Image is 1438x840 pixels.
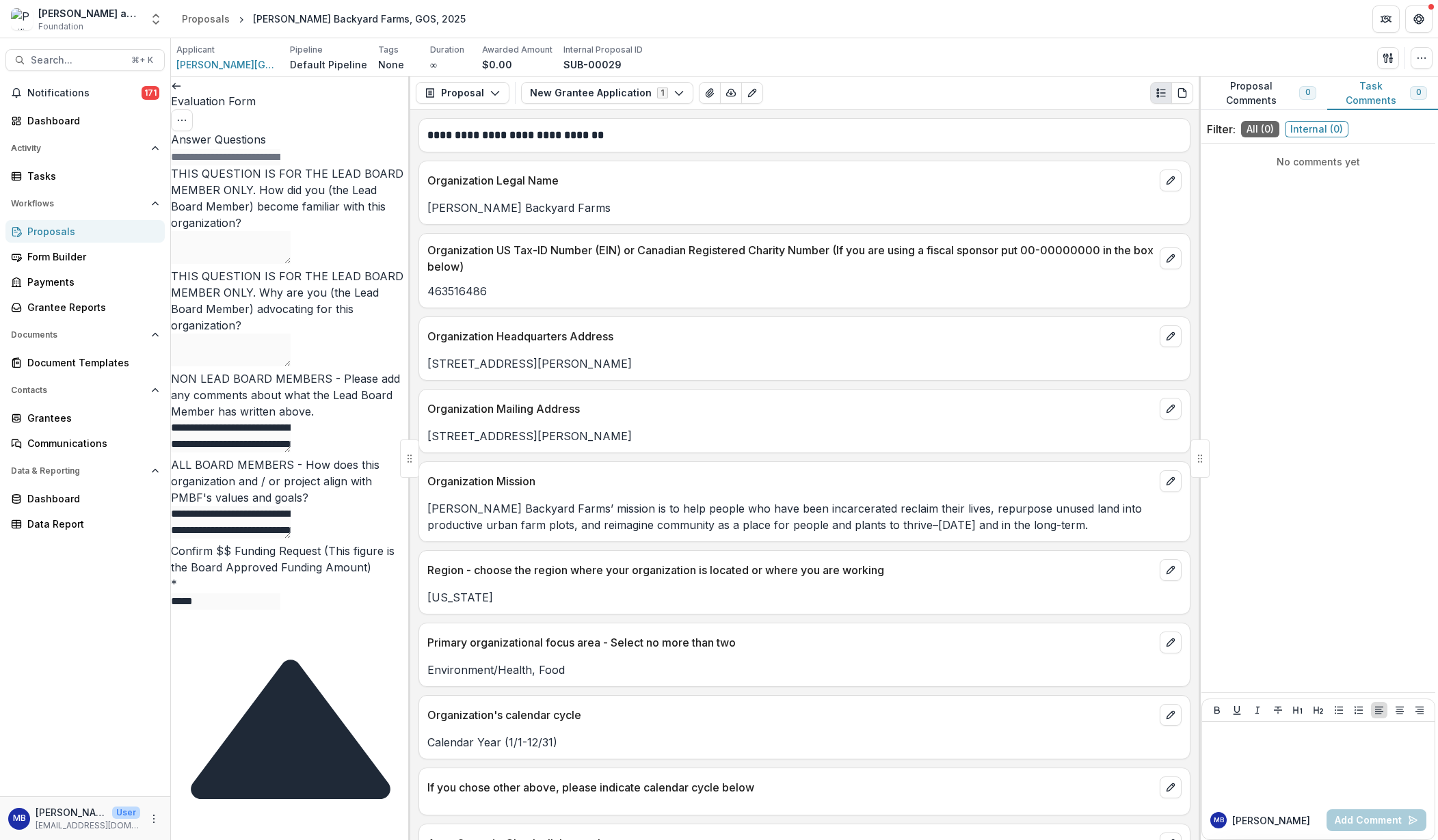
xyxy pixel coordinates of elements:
button: View Attached Files [699,82,721,104]
p: Organization Headquarters Address [427,328,1154,344]
p: [PERSON_NAME] Backyard Farms’ mission is to help people who have been incarcerated reclaim their ... [427,500,1182,533]
p: $0.00 [482,57,512,72]
a: Document Templates [5,351,165,374]
button: Open Data & Reporting [5,460,165,482]
p: If you chose other above, please indicate calendar cycle below [427,779,1154,796]
button: edit [1160,632,1182,653]
p: Organization's calendar cycle [427,707,1154,723]
div: Document Templates [27,355,154,370]
p: [EMAIL_ADDRESS][DOMAIN_NAME] [36,819,140,832]
span: All ( 0 ) [1241,121,1279,137]
a: Proposals [176,9,235,29]
p: Organization US Tax-ID Number (EIN) or Canadian Registered Charity Number (If you are using a fis... [427,242,1154,275]
div: Tasks [27,169,154,183]
button: edit [1160,559,1182,581]
span: 0 [1305,87,1310,97]
p: ALL BOARD MEMBERS - How does this organization and / or project align with PMBF's values and goals? [171,457,410,506]
span: Activity [11,144,146,153]
p: Confirm $$ Funding Request (This figure is the Board Approved Funding Amount) [171,543,410,575]
button: edit [1160,398,1182,420]
a: Form Builder [5,245,165,268]
p: Primary organizational focus area - Select no more than two [427,634,1154,651]
button: PDF view [1171,82,1193,104]
span: 171 [142,86,159,100]
p: Organization Mailing Address [427,401,1154,417]
img: Philip and Muriel Berman Foundation [11,8,33,30]
button: Bullet List [1331,702,1347,718]
p: [PERSON_NAME] [1232,813,1310,828]
p: THIS QUESTION IS FOR THE LEAD BOARD MEMBER ONLY. How did you (the Lead Board Member) become famil... [171,165,410,231]
button: Open Workflows [5,193,165,215]
p: Duration [430,44,464,56]
p: Organization Mission [427,473,1154,489]
div: Grantees [27,411,154,425]
p: [PERSON_NAME] Backyard Farms [427,200,1182,216]
div: [PERSON_NAME] and [PERSON_NAME] Foundation [38,6,141,21]
p: Default Pipeline [290,57,367,72]
div: Dashboard [27,113,154,128]
a: Dashboard [5,109,165,132]
p: Applicant [176,44,215,56]
div: Proposals [182,12,230,26]
span: Data & Reporting [11,466,146,476]
button: Bold [1209,702,1225,718]
p: User [112,807,140,819]
p: Calendar Year (1/1-12/31) [427,734,1182,750]
div: Melissa Bemel [13,814,26,823]
span: Notifications [27,87,142,99]
div: Payments [27,275,154,289]
p: No comments yet [1207,154,1430,169]
h3: Evaluation Form [171,93,410,109]
p: Region - choose the region where your organization is located or where you are working [427,562,1154,578]
nav: breadcrumb [176,9,471,29]
a: Communications [5,432,165,455]
button: Edit as form [741,82,763,104]
button: Task Comments [1327,77,1438,110]
p: [STREET_ADDRESS][PERSON_NAME] [427,355,1182,372]
button: edit [1160,776,1182,798]
p: Pipeline [290,44,323,56]
p: Internal Proposal ID [563,44,643,56]
button: Notifications171 [5,82,165,104]
p: SUB-00029 [563,57,622,72]
button: Underline [1229,702,1245,718]
button: edit [1160,470,1182,492]
div: Grantee Reports [27,300,154,314]
p: NON LEAD BOARD MEMBERS - Please add any comments about what the Lead Board Member has written above. [171,370,410,420]
button: Heading 2 [1310,702,1327,718]
div: Communications [27,436,154,450]
span: Search... [31,55,123,66]
button: Open entity switcher [146,5,165,33]
p: None [378,57,404,72]
a: Data Report [5,513,165,535]
p: ∞ [430,57,437,72]
span: Foundation [38,21,83,33]
button: edit [1160,704,1182,726]
div: [PERSON_NAME] Backyard Farms, GOS, 2025 [253,12,466,26]
span: Internal ( 0 ) [1285,121,1348,137]
button: Proposal Comments [1199,77,1327,110]
span: Documents [11,330,146,340]
p: Environment/Health, Food [427,662,1182,678]
a: Grantees [5,407,165,429]
button: Strike [1270,702,1286,718]
button: More [146,811,162,827]
p: THIS QUESTION IS FOR THE LEAD BOARD MEMBER ONLY. Why are you (the Lead Board Member) advocating f... [171,268,410,334]
button: Search... [5,49,165,71]
button: Get Help [1405,5,1433,33]
span: 0 [1416,87,1421,97]
div: Proposals [27,224,154,239]
button: New Grantee Application1 [521,82,693,104]
a: Tasks [5,165,165,187]
p: Answer Questions [171,131,266,148]
button: Add Comment [1327,809,1426,831]
a: Payments [5,271,165,293]
button: Italicize [1249,702,1266,718]
button: Open Documents [5,324,165,346]
a: [PERSON_NAME][GEOGRAPHIC_DATA] [176,57,279,72]
button: Partners [1372,5,1400,33]
p: 463516486 [427,283,1182,299]
p: [STREET_ADDRESS][PERSON_NAME] [427,428,1182,444]
button: Ordered List [1350,702,1367,718]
